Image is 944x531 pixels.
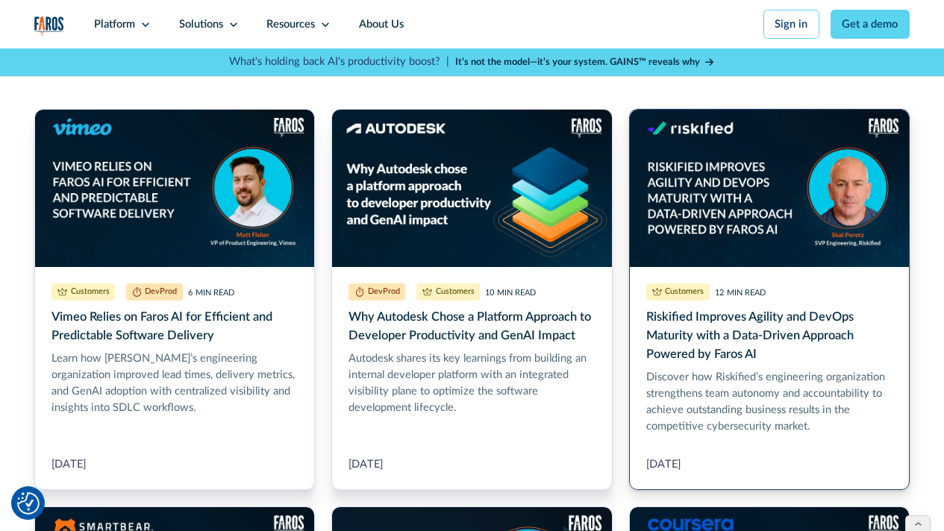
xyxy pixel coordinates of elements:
[34,109,315,490] a: Vimeo Relies on Faros AI for Efficient and Predictable Software Delivery
[35,110,314,267] img: On a blue background, the Vimeo and Faros AI logos appear with the text "Vimeo relies on Faros AI...
[179,16,223,33] div: Solutions
[455,57,700,66] strong: It’s not the model—it’s your system. GAINS™ reveals why
[94,16,135,33] div: Platform
[17,492,40,515] button: Cookie Settings
[455,55,715,69] a: It’s not the model—it’s your system. GAINS™ reveals why
[831,10,910,39] a: Get a demo
[229,54,449,70] p: What's holding back AI's productivity boost? |
[17,492,40,515] img: Revisit consent button
[331,109,612,490] a: Why Autodesk Chose a Platform Approach to Developer Productivity and GenAI Impact
[34,16,64,36] img: Logo of the analytics and reporting company Faros.
[630,110,909,267] img: Banner image of Shai Peretz, SVP Engineering at Riskified on a dark blue background with the blog...
[266,16,315,33] div: Resources
[34,16,64,36] a: home
[763,10,819,39] a: Sign in
[332,110,611,267] img: White banner with image on the right side. Image contains Autodesk logo and Faros AI logo. Text t...
[629,109,910,490] a: Riskified Improves Agility and DevOps Maturity with a Data-Driven Approach Powered by Faros AI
